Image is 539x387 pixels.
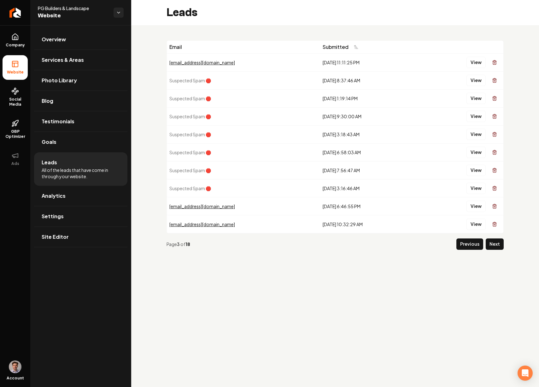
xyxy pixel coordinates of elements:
span: Suspected Spam 🛑 [169,167,211,173]
span: Goals [42,138,56,146]
button: View [466,129,486,140]
a: Goals [34,132,127,152]
span: Page [167,241,177,247]
span: Submitted [323,43,349,51]
button: View [466,111,486,122]
button: View [466,165,486,176]
a: Testimonials [34,111,127,132]
button: View [466,93,486,104]
strong: 3 [177,241,180,247]
div: [EMAIL_ADDRESS][DOMAIN_NAME] [169,59,318,66]
button: View [466,183,486,194]
strong: 18 [185,241,190,247]
div: [DATE] 9:30:00 AM [323,113,415,120]
div: [DATE] 11:11:25 PM [323,59,415,66]
span: Suspected Spam 🛑 [169,96,211,101]
span: Company [3,43,27,48]
span: Blog [42,97,53,105]
div: [DATE] 1:19:14 PM [323,95,415,102]
span: Services & Areas [42,56,84,64]
button: View [466,219,486,230]
a: Social Media [3,82,28,112]
span: Suspected Spam 🛑 [169,132,211,137]
span: Testimonials [42,118,74,125]
span: Photo Library [42,77,77,84]
a: Overview [34,29,127,50]
img: Gregory Geel [9,361,21,373]
span: PG Builders & Landscape [38,5,108,11]
a: Photo Library [34,70,127,91]
span: Suspected Spam 🛑 [169,150,211,155]
span: Settings [42,213,64,220]
a: Company [3,28,28,53]
a: Blog [34,91,127,111]
div: [DATE] 8:37:46 AM [323,77,415,84]
div: [DATE] 10:32:29 AM [323,221,415,227]
a: Site Editor [34,227,127,247]
button: View [466,147,486,158]
button: Previous [456,238,483,250]
button: Submitted [323,41,362,53]
a: Analytics [34,186,127,206]
div: [DATE] 6:46:55 PM [323,203,415,209]
div: [EMAIL_ADDRESS][DOMAIN_NAME] [169,221,318,227]
div: [DATE] 7:56:47 AM [323,167,415,173]
span: Suspected Spam 🛑 [169,78,211,83]
button: View [466,57,486,68]
span: Suspected Spam 🛑 [169,114,211,119]
a: Settings [34,206,127,226]
span: Suspected Spam 🛑 [169,185,211,191]
span: All of the leads that have come in through your website. [42,167,120,179]
div: [EMAIL_ADDRESS][DOMAIN_NAME] [169,203,318,209]
span: of [180,241,185,247]
span: Leads [42,159,57,166]
h2: Leads [167,6,197,19]
div: Open Intercom Messenger [518,366,533,381]
span: Site Editor [42,233,69,241]
span: GBP Optimizer [3,129,28,139]
button: View [466,75,486,86]
span: Website [4,70,26,75]
button: Ads [3,147,28,171]
a: GBP Optimizer [3,114,28,144]
span: Overview [42,36,66,43]
button: View [466,201,486,212]
button: Next [486,238,504,250]
span: Analytics [42,192,66,200]
div: [DATE] 3:16:46 AM [323,185,415,191]
span: Social Media [3,97,28,107]
span: Website [38,11,108,20]
span: Account [7,376,24,381]
img: Rebolt Logo [9,8,21,18]
span: Ads [9,161,22,166]
div: [DATE] 3:18:43 AM [323,131,415,138]
button: Open user button [9,361,21,373]
div: [DATE] 6:58:03 AM [323,149,415,155]
div: Email [169,43,318,51]
a: Services & Areas [34,50,127,70]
